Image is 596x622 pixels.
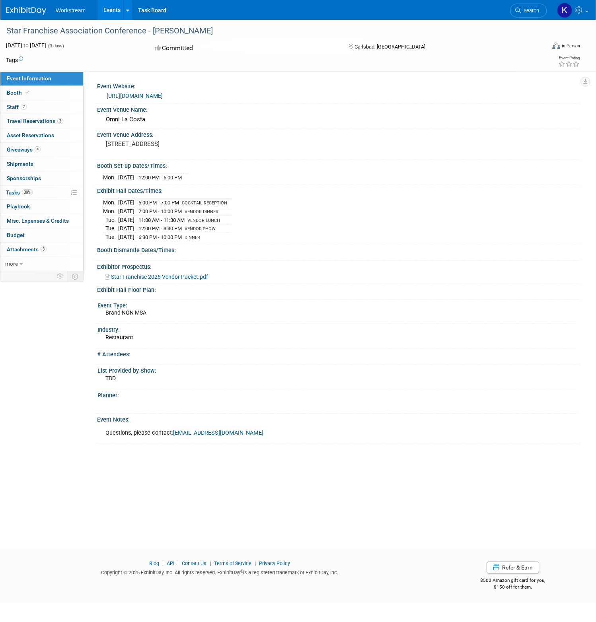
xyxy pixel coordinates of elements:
div: List Provided by Show: [97,365,577,375]
div: Omni La Costa [103,113,574,126]
span: Sponsorships [7,175,41,181]
div: Booth Set-up Dates/Times: [97,160,580,170]
div: Questions, please contact: [100,425,487,441]
span: 12:00 PM - 6:00 PM [138,175,182,181]
span: Attachments [7,246,47,253]
td: [DATE] [118,207,134,216]
span: Search [521,8,539,14]
a: Search [510,4,547,17]
span: VENDOR LUNCH [187,218,220,223]
td: Tue. [103,233,118,241]
span: 12:00 PM - 3:30 PM [138,225,182,231]
td: Tue. [103,224,118,233]
span: 30% [22,189,33,195]
img: Format-Inperson.png [552,43,560,49]
span: COCKTAIL RECEPTION [182,200,227,206]
td: [DATE] [118,173,134,182]
span: Star Franchise 2025 Vendor Packet.pdf [111,274,208,280]
span: Playbook [7,203,30,210]
a: Misc. Expenses & Credits [0,214,83,228]
a: Tasks30% [0,186,83,200]
a: Budget [0,228,83,242]
a: Contact Us [182,560,206,566]
div: $500 Amazon gift card for you, [446,572,580,590]
span: 7:00 PM - 10:00 PM [138,208,182,214]
a: Booth [0,86,83,100]
div: Committed [152,41,336,55]
div: $150 off for them. [446,584,580,591]
span: Asset Reservations [7,132,54,138]
span: Tasks [6,189,33,196]
a: Refer & Earn [487,562,539,573]
div: In-Person [561,43,580,49]
a: Sponsorships [0,171,83,185]
div: Event Venue Address: [97,129,580,139]
span: Carlsbad, [GEOGRAPHIC_DATA] [354,44,425,50]
a: Asset Reservations [0,128,83,142]
a: [URL][DOMAIN_NAME] [107,93,163,99]
div: Event Website: [97,80,580,90]
img: Keira Wiele [557,3,572,18]
a: Event Information [0,72,83,86]
td: Tags [6,56,23,64]
span: DINNER [185,235,200,240]
span: to [22,42,30,49]
span: | [253,560,258,566]
img: ExhibitDay [6,7,46,15]
span: Budget [7,232,25,238]
span: Booth [7,89,31,96]
span: Travel Reservations [7,118,63,124]
div: Event Notes: [97,414,580,424]
span: more [5,260,18,267]
div: Star Franchise Association Conference - [PERSON_NAME] [4,24,531,38]
span: Restaurant [105,334,133,340]
pre: [STREET_ADDRESS] [106,140,290,148]
td: [DATE] [118,216,134,224]
span: VENDOR DINNER [185,209,218,214]
div: Exhibitor Prospectus: [97,261,580,271]
span: Brand NON MSA [105,309,146,316]
div: Event Format [495,41,580,53]
div: Event Rating [558,56,580,60]
span: | [160,560,166,566]
a: API [167,560,174,566]
a: Privacy Policy [259,560,290,566]
span: 6:00 PM - 7:00 PM [138,200,179,206]
span: Workstream [56,7,86,14]
span: Event Information [7,75,51,82]
span: 2 [21,104,27,110]
span: Misc. Expenses & Credits [7,218,69,224]
td: Mon. [103,198,118,207]
td: Personalize Event Tab Strip [53,271,67,282]
a: [EMAIL_ADDRESS][DOMAIN_NAME] [173,430,263,436]
span: 3 [57,118,63,124]
td: [DATE] [118,224,134,233]
div: Industry: [97,324,577,334]
td: Tue. [103,216,118,224]
span: Staff [7,104,27,110]
a: Attachments3 [0,243,83,257]
span: 4 [35,146,41,152]
td: Mon. [103,207,118,216]
a: more [0,257,83,271]
a: Blog [149,560,159,566]
span: Shipments [7,161,33,167]
a: Terms of Service [214,560,251,566]
span: | [208,560,213,566]
span: VENDOR SHOW [185,226,216,231]
a: Star Franchise 2025 Vendor Packet.pdf [105,274,208,280]
span: | [175,560,181,566]
td: [DATE] [118,198,134,207]
i: Booth reservation complete [25,90,29,95]
span: [DATE] [DATE] [6,42,46,49]
span: 11:00 AM - 11:30 AM [138,217,185,223]
a: Shipments [0,157,83,171]
div: Event Venue Name: [97,104,580,114]
span: (3 days) [47,43,64,49]
div: Copyright © 2025 ExhibitDay, Inc. All rights reserved. ExhibitDay is a registered trademark of Ex... [6,567,434,576]
td: Mon. [103,173,118,182]
sup: ® [240,569,243,573]
span: TBD [105,375,116,381]
td: Toggle Event Tabs [67,271,84,282]
div: Exhibit Hall Floor Plan: [97,284,580,294]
